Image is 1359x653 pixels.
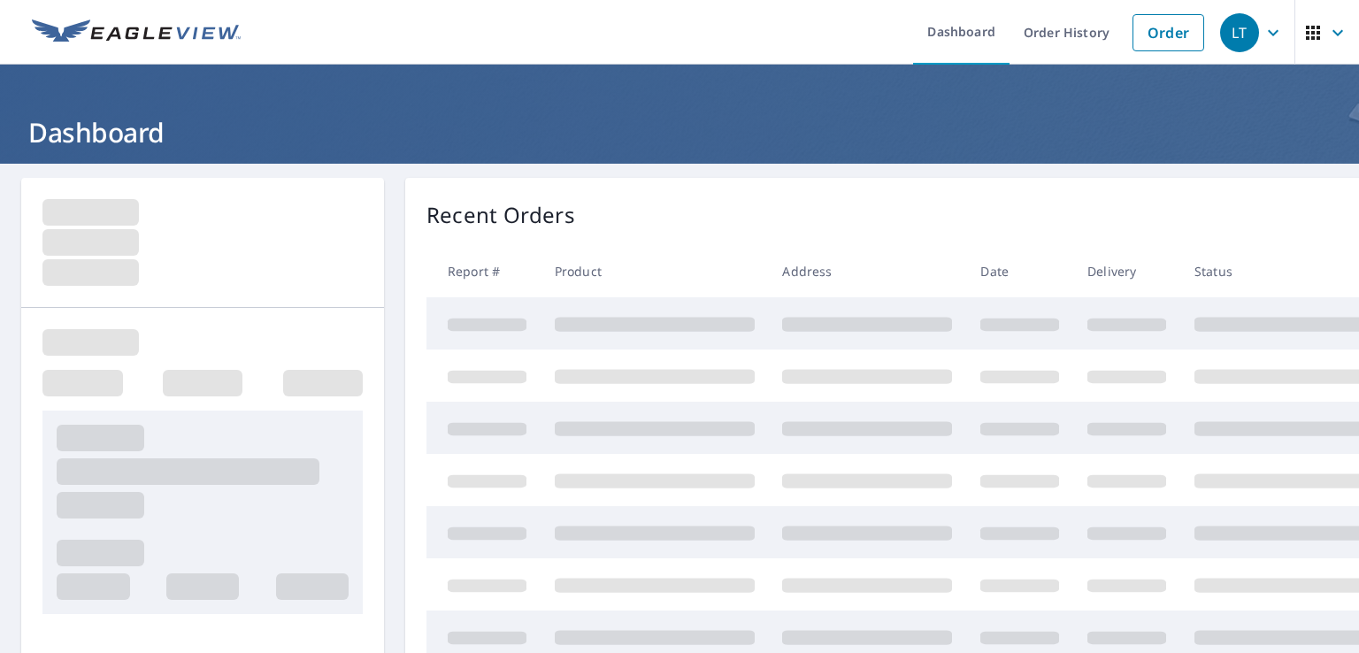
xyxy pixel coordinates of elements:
[768,245,966,297] th: Address
[1132,14,1204,51] a: Order
[32,19,241,46] img: EV Logo
[21,114,1338,150] h1: Dashboard
[426,245,541,297] th: Report #
[1220,13,1259,52] div: LT
[1073,245,1180,297] th: Delivery
[426,199,575,231] p: Recent Orders
[966,245,1073,297] th: Date
[541,245,769,297] th: Product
